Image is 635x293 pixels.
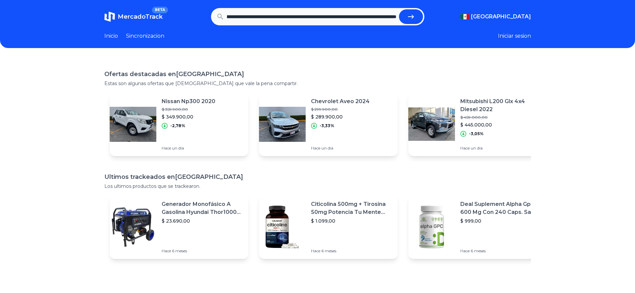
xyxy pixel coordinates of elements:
a: MercadoTrackBETA [104,11,163,22]
img: Featured image [110,204,156,250]
p: $ 999,00 [460,218,542,224]
img: Featured image [259,204,306,250]
p: Hace un día [162,145,215,151]
p: $ 1.099,00 [311,218,392,224]
p: Chevrolet Aveo 2024 [311,97,370,105]
p: $ 445.000,00 [460,121,542,128]
p: Mitsubishi L200 Glx 4x4 Diesel 2022 [460,97,542,113]
p: Hace 6 meses [162,248,243,254]
a: Featured imageGenerador Monofásico A Gasolina Hyundai Thor10000 P 11.5 Kw$ 23.690,00Hace 6 meses [110,195,248,259]
a: Inicio [104,32,118,40]
img: Featured image [259,101,306,148]
p: -2,78% [170,123,185,128]
a: Featured imageNissan Np300 2020$ 359.900,00$ 349.900,00-2,78%Hace un día [110,92,248,156]
p: -3,33% [320,123,334,128]
button: [GEOGRAPHIC_DATA] [460,13,531,21]
p: Hace 6 meses [311,248,392,254]
p: $ 359.900,00 [162,107,215,112]
img: Featured image [408,204,455,250]
h1: Ultimos trackeados en [GEOGRAPHIC_DATA] [104,172,531,182]
p: Hace un día [311,145,370,151]
p: Estas son algunas ofertas que [DEMOGRAPHIC_DATA] que vale la pena compartir. [104,80,531,87]
p: -3,05% [469,131,484,136]
a: Featured imageCiticolina 500mg + Tirosina 50mg Potencia Tu Mente (120caps) Sabor Sin Sabor$ 1.099... [259,195,398,259]
a: Featured imageMitsubishi L200 Glx 4x4 Diesel 2022$ 459.000,00$ 445.000,00-3,05%Hace un día [408,92,547,156]
p: Hace un día [460,145,542,151]
p: Citicolina 500mg + Tirosina 50mg Potencia Tu Mente (120caps) Sabor Sin Sabor [311,200,392,216]
span: BETA [152,7,168,13]
p: $ 459.000,00 [460,115,542,120]
img: MercadoTrack [104,11,115,22]
p: $ 299.900,00 [311,107,370,112]
a: Sincronizacion [126,32,164,40]
img: Featured image [110,101,156,148]
p: $ 349.900,00 [162,113,215,120]
img: Mexico [460,14,470,19]
h1: Ofertas destacadas en [GEOGRAPHIC_DATA] [104,69,531,79]
img: Featured image [408,101,455,148]
p: Los ultimos productos que se trackearon. [104,183,531,190]
a: Featured imageDeal Suplement Alpha Gpc 600 Mg Con 240 Caps. Salud Cerebral Sabor S/n$ 999,00Hace ... [408,195,547,259]
p: $ 23.690,00 [162,218,243,224]
p: Hace 6 meses [460,248,542,254]
p: Deal Suplement Alpha Gpc 600 Mg Con 240 Caps. Salud Cerebral Sabor S/n [460,200,542,216]
p: Generador Monofásico A Gasolina Hyundai Thor10000 P 11.5 Kw [162,200,243,216]
a: Featured imageChevrolet Aveo 2024$ 299.900,00$ 289.900,00-3,33%Hace un día [259,92,398,156]
button: Iniciar sesion [498,32,531,40]
span: [GEOGRAPHIC_DATA] [471,13,531,21]
p: $ 289.900,00 [311,113,370,120]
p: Nissan Np300 2020 [162,97,215,105]
span: MercadoTrack [118,13,163,20]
